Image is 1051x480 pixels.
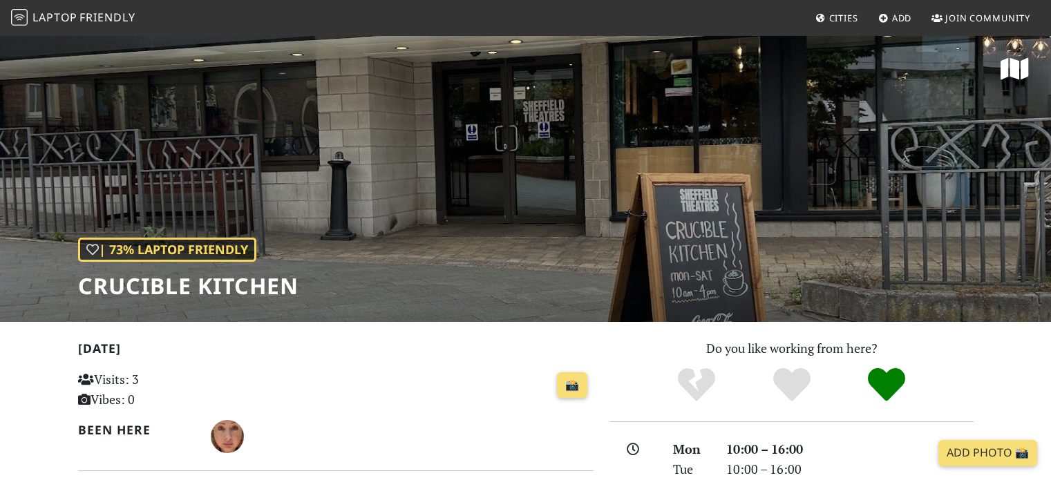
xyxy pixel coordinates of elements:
span: Add [892,12,912,24]
a: Join Community [926,6,1036,30]
span: Cities [829,12,858,24]
div: 10:00 – 16:00 [718,439,982,459]
div: Mon [665,439,717,459]
a: Add Photo 📸 [938,440,1037,466]
h1: Crucible Kitchen [78,273,299,299]
a: Cities [810,6,864,30]
span: Friendly [79,10,135,25]
span: Join Community [945,12,1030,24]
a: Add [873,6,918,30]
img: 5220-ange.jpg [211,420,244,453]
div: Tue [665,459,717,479]
span: Ange [211,427,244,443]
div: No [649,366,744,404]
p: Visits: 3 Vibes: 0 [78,369,239,410]
span: Laptop [32,10,77,25]
h2: [DATE] [78,341,594,361]
a: LaptopFriendly LaptopFriendly [11,6,135,30]
div: Yes [744,366,840,404]
a: 📸 [557,372,587,399]
div: Definitely! [839,366,934,404]
p: Do you like working from here? [610,338,974,358]
img: LaptopFriendly [11,9,28,26]
h2: Been here [78,423,195,437]
div: | 73% Laptop Friendly [78,238,256,262]
div: 10:00 – 16:00 [718,459,982,479]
